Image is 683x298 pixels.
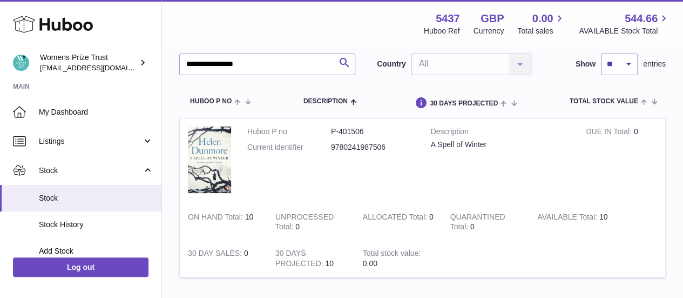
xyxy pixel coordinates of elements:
[39,107,153,117] span: My Dashboard
[481,11,504,26] strong: GBP
[430,100,498,107] span: 30 DAYS PROJECTED
[40,63,159,72] span: [EMAIL_ADDRESS][DOMAIN_NAME]
[275,249,326,270] strong: 30 DAYS PROJECTED
[529,204,617,241] td: 10
[39,136,142,147] span: Listings
[275,213,334,234] strong: UNPROCESSED Total
[180,204,267,241] td: 10
[450,213,505,234] strong: QUARANTINED Total
[39,220,153,230] span: Stock History
[579,26,670,36] span: AVAILABLE Stock Total
[576,59,596,69] label: Show
[431,140,570,150] div: A Spell of Winter
[188,213,245,224] strong: ON HAND Total
[331,142,415,153] dd: 9780241987506
[517,26,565,36] span: Total sales
[267,240,355,277] td: 10
[625,11,658,26] span: 544.66
[377,59,406,69] label: Country
[40,52,137,73] div: Womens Prize Trust
[247,142,331,153] dt: Current identifier
[13,55,29,71] img: info@womensprizeforfiction.co.uk
[424,26,460,36] div: Huboo Ref
[431,127,570,140] strong: Description
[39,193,153,203] span: Stock
[532,11,553,26] span: 0.00
[570,98,638,105] span: Total stock value
[180,240,267,277] td: 0
[190,98,232,105] span: Huboo P no
[363,249,421,260] strong: Total stock value
[436,11,460,26] strong: 5437
[474,26,504,36] div: Currency
[355,204,442,241] td: 0
[13,257,148,277] a: Log out
[470,222,475,231] span: 0
[267,204,355,241] td: 0
[363,213,429,224] strong: ALLOCATED Total
[537,213,599,224] strong: AVAILABLE Total
[643,59,666,69] span: entries
[39,246,153,256] span: Add Stock
[188,249,244,260] strong: 30 DAY SALES
[363,259,377,268] span: 0.00
[579,11,670,36] a: 544.66 AVAILABLE Stock Total
[517,11,565,36] a: 0.00 Total sales
[586,127,633,138] strong: DUE IN Total
[578,118,665,204] td: 0
[39,165,142,176] span: Stock
[188,127,231,193] img: product image
[331,127,415,137] dd: P-401506
[303,98,348,105] span: Description
[247,127,331,137] dt: Huboo P no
